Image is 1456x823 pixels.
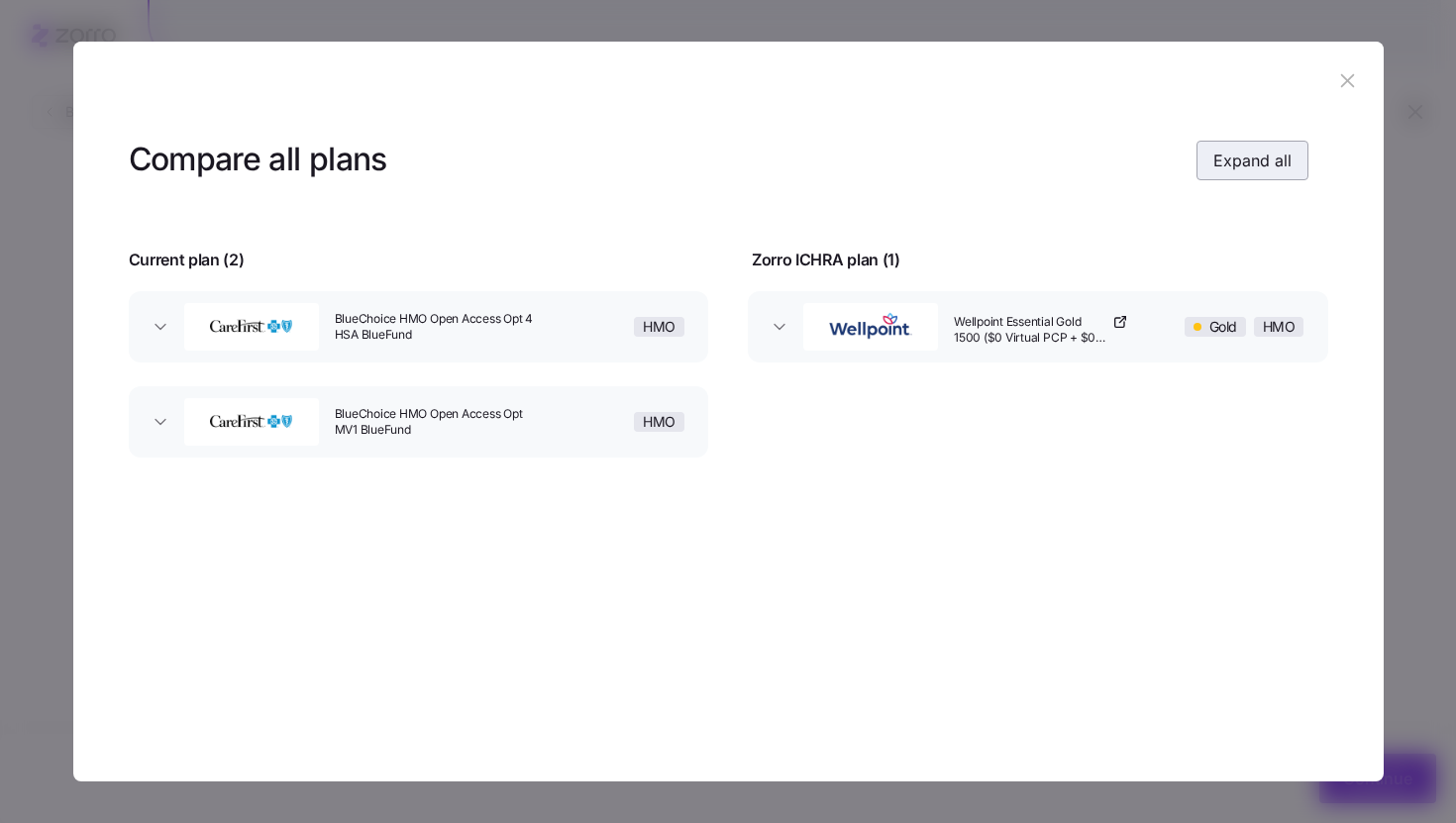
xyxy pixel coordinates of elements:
button: CareFirst BlueCross BlueShieldBlueChoice HMO Open Access Opt MV1 BlueFundHMO [129,386,709,458]
span: Wellpoint Essential Gold 1500 ($0 Virtual PCP + $0 Select Drugs + Incentives) [954,314,1108,348]
span: HMO [643,413,676,431]
button: CareFirst BlueCross BlueShieldBlueChoice HMO Open Access Opt 4 HSA BlueFundHMO [129,291,709,362]
button: Expand all [1196,141,1308,180]
span: Current plan ( 2 ) [129,248,245,272]
img: CareFirst BlueCross BlueShield [184,307,319,347]
span: Zorro ICHRA plan ( 1 ) [752,248,900,272]
span: Expand all [1213,149,1292,172]
span: Gold [1209,318,1237,336]
span: HMO [1263,318,1296,336]
img: Wellpoint [803,307,938,347]
button: WellpointWellpoint Essential Gold 1500 ($0 Virtual PCP + $0 Select Drugs + Incentives)GoldHMO [748,291,1328,362]
span: HMO [643,318,676,336]
a: Wellpoint Essential Gold 1500 ($0 Virtual PCP + $0 Select Drugs + Incentives) [954,314,1128,348]
span: BlueChoice HMO Open Access Opt MV1 BlueFund [335,406,534,440]
img: CareFirst BlueCross BlueShield [184,402,319,442]
span: BlueChoice HMO Open Access Opt 4 HSA BlueFund [335,311,534,345]
h3: Compare all plans [129,138,387,182]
